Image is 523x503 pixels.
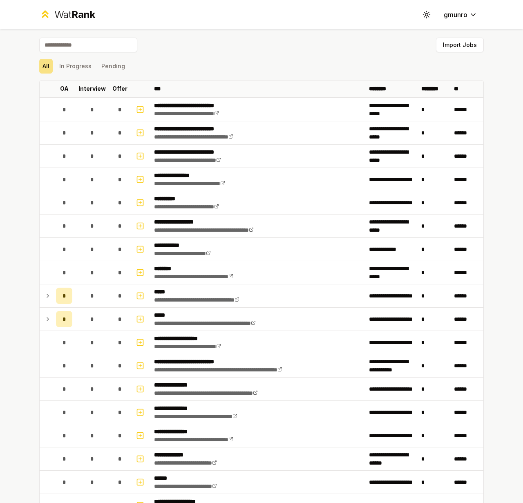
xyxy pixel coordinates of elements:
p: Offer [112,85,127,93]
button: Import Jobs [436,38,484,52]
p: Interview [78,85,106,93]
button: Pending [98,59,128,74]
button: gmunro [437,7,484,22]
a: WatRank [39,8,95,21]
button: In Progress [56,59,95,74]
div: Wat [54,8,95,21]
p: OA [60,85,69,93]
span: Rank [72,9,95,20]
button: All [39,59,53,74]
span: gmunro [444,10,467,20]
